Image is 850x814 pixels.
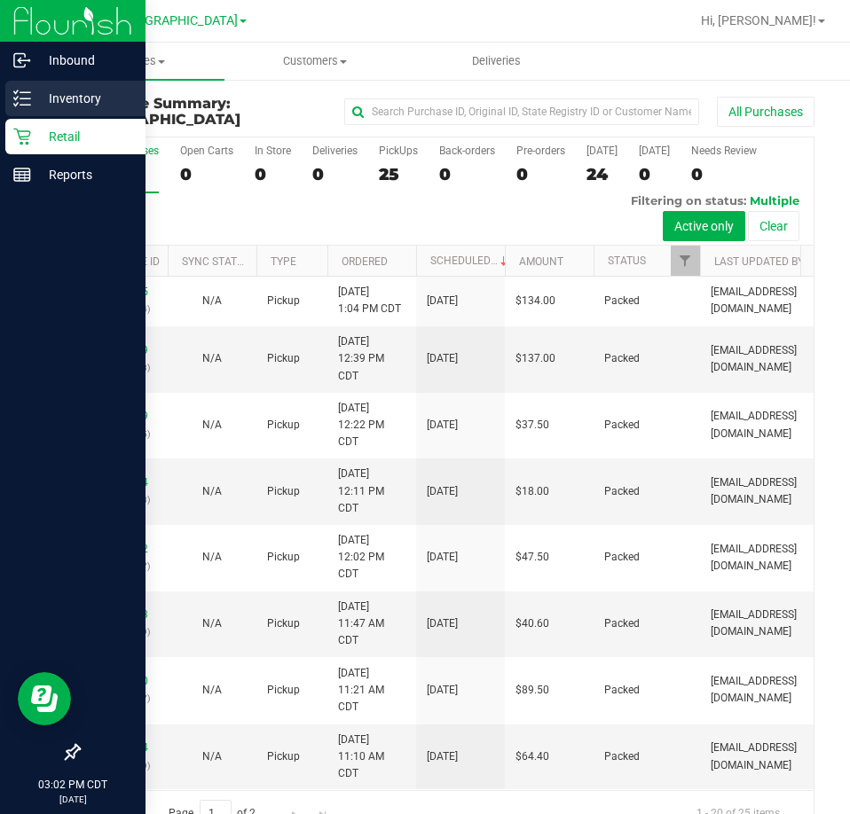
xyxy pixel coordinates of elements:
button: N/A [202,483,222,500]
a: Scheduled [430,254,511,267]
span: Pickup [267,682,300,699]
div: PickUps [379,145,418,157]
div: 25 [379,164,418,184]
inline-svg: Reports [13,166,31,184]
a: Status [608,254,646,267]
span: Pickup [267,483,300,500]
a: Last Updated By [714,255,804,268]
span: [DATE] 11:47 AM CDT [338,599,405,650]
p: [DATE] [8,793,138,806]
button: N/A [202,615,222,632]
div: 0 [691,164,757,184]
div: [DATE] [586,145,618,157]
span: Pickup [267,417,300,434]
span: [DATE] 12:22 PM CDT [338,400,405,451]
span: $64.40 [516,748,549,765]
button: N/A [202,350,222,367]
button: All Purchases [717,97,815,127]
span: $89.50 [516,682,549,699]
p: 03:02 PM CDT [8,777,138,793]
span: [DATE] 11:21 AM CDT [338,665,405,716]
span: Packed [604,748,640,765]
a: Type [271,255,296,268]
span: [DATE] [427,483,458,500]
span: $40.60 [516,615,549,632]
span: Pickup [267,615,300,632]
span: [DATE] [427,350,458,367]
span: [DATE] [427,682,458,699]
span: Pickup [267,350,300,367]
span: Pickup [267,549,300,566]
span: Not Applicable [202,419,222,431]
span: Pickup [267,748,300,765]
h3: Purchase Summary: [78,96,324,127]
span: Packed [604,293,640,309]
div: Back-orders [439,145,495,157]
div: Pre-orders [516,145,565,157]
span: Not Applicable [202,684,222,696]
div: Needs Review [691,145,757,157]
input: Search Purchase ID, Original ID, State Registry ID or Customer Name... [344,98,699,125]
span: Not Applicable [202,485,222,497]
a: Deliveries [406,43,588,80]
span: $47.50 [516,549,549,566]
span: Packed [604,350,640,367]
span: [GEOGRAPHIC_DATA] [116,13,238,28]
div: 0 [516,164,565,184]
span: Filtering on status: [631,193,746,207]
span: [GEOGRAPHIC_DATA] [78,111,240,128]
a: Amount [519,255,563,268]
inline-svg: Inventory [13,90,31,107]
span: Packed [604,417,640,434]
span: Not Applicable [202,750,222,763]
span: Packed [604,682,640,699]
span: Packed [604,483,640,500]
inline-svg: Retail [13,128,31,145]
div: 0 [639,164,670,184]
p: Inbound [31,50,138,71]
iframe: Resource center [18,672,71,725]
span: Not Applicable [202,551,222,563]
div: 0 [439,164,495,184]
button: N/A [202,293,222,309]
span: [DATE] 12:39 PM CDT [338,333,405,385]
a: Customers [224,43,406,80]
span: Multiple [750,193,799,207]
a: Sync Status [182,255,250,268]
span: Not Applicable [202,352,222,364]
span: [DATE] [427,615,458,632]
div: Open Carts [180,145,233,157]
span: $137.00 [516,350,555,367]
a: Ordered [342,255,388,268]
span: [DATE] 1:04 PM CDT [338,284,401,317]
div: Deliveries [312,145,358,157]
p: Reports [31,164,138,185]
button: N/A [202,549,222,566]
div: 0 [312,164,358,184]
span: [DATE] [427,417,458,434]
button: N/A [202,682,222,699]
p: Inventory [31,88,138,109]
span: [DATE] 11:10 AM CDT [338,732,405,783]
span: Hi, [PERSON_NAME]! [701,13,816,27]
div: In Store [255,145,291,157]
span: Customers [225,53,405,69]
span: [DATE] [427,549,458,566]
span: $18.00 [516,483,549,500]
span: [DATE] [427,748,458,765]
span: $37.50 [516,417,549,434]
span: [DATE] 12:11 PM CDT [338,466,405,517]
button: Active only [663,211,745,241]
span: $134.00 [516,293,555,309]
button: N/A [202,748,222,765]
span: Packed [604,615,640,632]
span: Not Applicable [202,617,222,630]
button: Clear [748,211,799,241]
span: Pickup [267,293,300,309]
span: Deliveries [448,53,545,69]
p: Retail [31,126,138,147]
button: N/A [202,417,222,434]
div: 0 [255,164,291,184]
div: [DATE] [639,145,670,157]
div: 24 [586,164,618,184]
